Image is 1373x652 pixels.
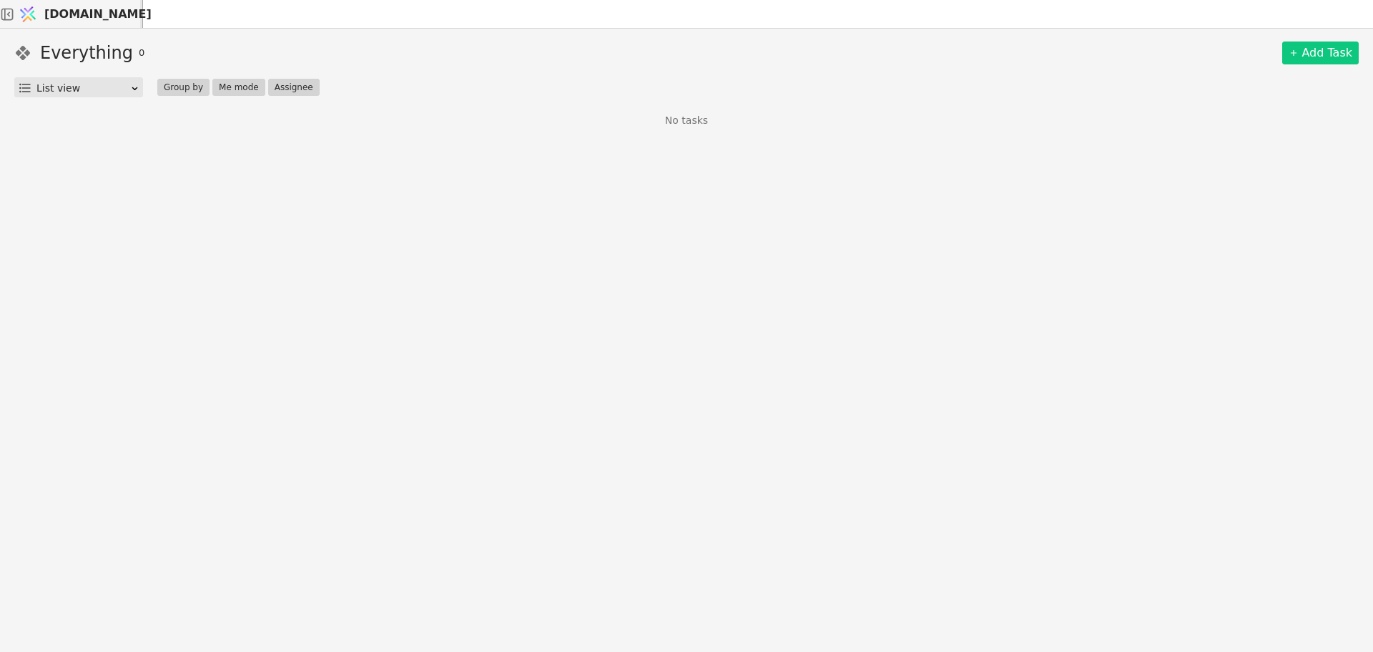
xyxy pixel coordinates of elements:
[665,113,708,128] p: No tasks
[268,79,320,96] button: Assignee
[36,78,130,98] div: List view
[1282,42,1359,64] a: Add Task
[139,46,144,60] span: 0
[157,79,210,96] button: Group by
[14,1,143,28] a: [DOMAIN_NAME]
[40,40,133,66] h1: Everything
[44,6,152,23] span: [DOMAIN_NAME]
[212,79,265,96] button: Me mode
[17,1,39,28] img: Logo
